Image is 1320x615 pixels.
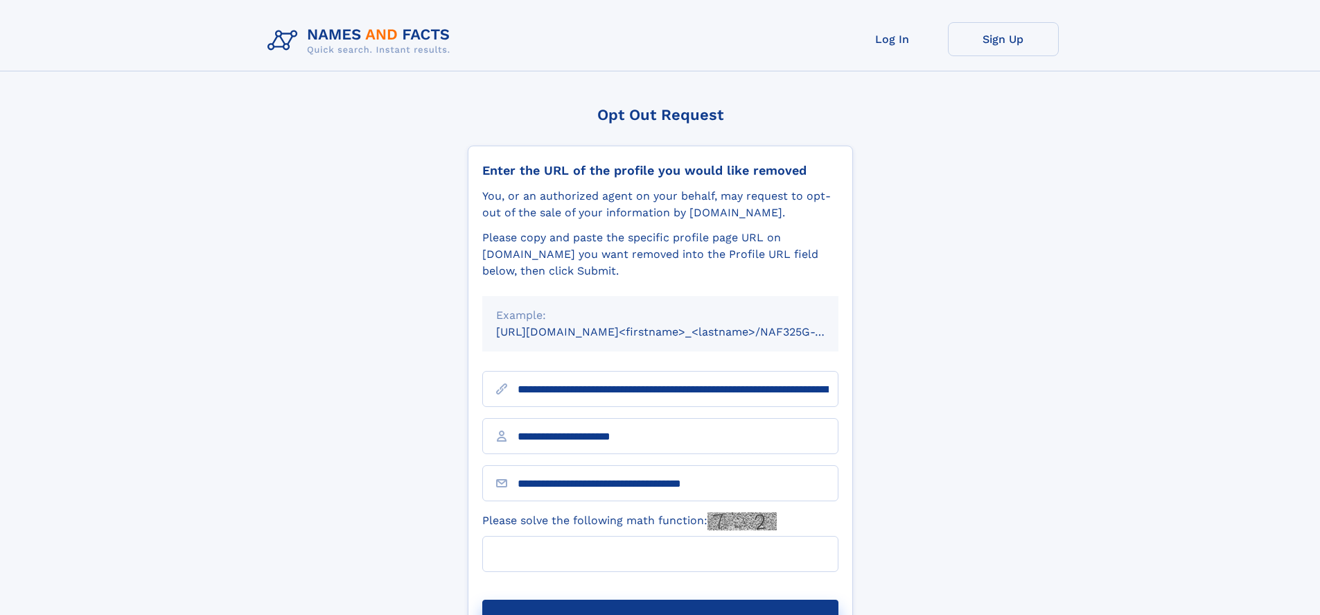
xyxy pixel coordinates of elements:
a: Log In [837,22,948,56]
label: Please solve the following math function: [482,512,777,530]
div: Example: [496,307,825,324]
div: Enter the URL of the profile you would like removed [482,163,838,178]
div: Opt Out Request [468,106,853,123]
div: Please copy and paste the specific profile page URL on [DOMAIN_NAME] you want removed into the Pr... [482,229,838,279]
div: You, or an authorized agent on your behalf, may request to opt-out of the sale of your informatio... [482,188,838,221]
a: Sign Up [948,22,1059,56]
img: Logo Names and Facts [262,22,461,60]
small: [URL][DOMAIN_NAME]<firstname>_<lastname>/NAF325G-xxxxxxxx [496,325,865,338]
